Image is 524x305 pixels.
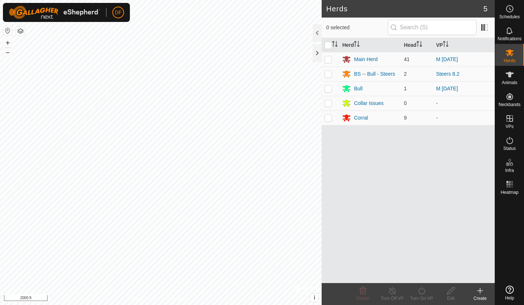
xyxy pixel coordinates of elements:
[354,85,362,93] div: Bull
[499,15,520,19] span: Schedules
[388,20,476,35] input: Search (S)
[483,3,487,14] span: 5
[502,80,517,85] span: Animals
[310,294,318,302] button: i
[401,38,433,52] th: Head
[498,37,521,41] span: Notifications
[416,42,422,48] p-sorticon: Activate to sort
[357,296,370,301] span: Delete
[436,56,458,62] a: M [DATE]
[404,115,407,121] span: 9
[504,59,515,63] span: Herds
[354,56,378,63] div: Main Herd
[332,42,338,48] p-sorticon: Activate to sort
[132,295,160,302] a: Privacy Policy
[436,86,458,91] a: M [DATE]
[436,295,465,302] div: Edit
[326,4,483,13] h2: Herds
[3,38,12,47] button: +
[378,295,407,302] div: Turn Off VP
[314,294,315,301] span: i
[3,26,12,35] button: Reset Map
[436,71,460,77] a: Steers 8.2
[115,9,122,16] span: DF
[354,70,395,78] div: BS -- Bull - Steers
[354,114,368,122] div: Corral
[433,96,495,110] td: -
[16,27,25,35] button: Map Layers
[505,124,513,129] span: VPs
[495,283,524,303] a: Help
[404,86,407,91] span: 1
[404,71,407,77] span: 2
[407,295,436,302] div: Turn On VP
[443,42,449,48] p-sorticon: Activate to sort
[326,24,388,31] span: 0 selected
[354,42,360,48] p-sorticon: Activate to sort
[354,99,383,107] div: Collar Issues
[3,48,12,57] button: –
[505,296,514,300] span: Help
[433,110,495,125] td: -
[503,146,516,151] span: Status
[404,56,410,62] span: 41
[505,168,514,173] span: Infra
[498,102,520,107] span: Neckbands
[433,38,495,52] th: VP
[339,38,401,52] th: Herd
[501,190,519,195] span: Heatmap
[465,295,495,302] div: Create
[9,6,100,19] img: Gallagher Logo
[168,295,190,302] a: Contact Us
[404,100,407,106] span: 0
